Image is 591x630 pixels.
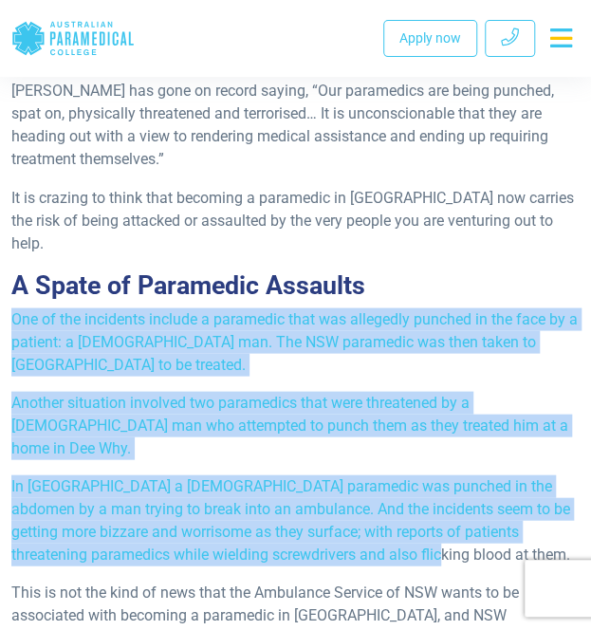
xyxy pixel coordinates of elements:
p: In [GEOGRAPHIC_DATA] a [DEMOGRAPHIC_DATA] paramedic was punched in the abdomen by a man trying to... [11,474,580,565]
p: Another situation involved two paramedics that were threatened by a [DEMOGRAPHIC_DATA] man who at... [11,391,580,459]
h2: A Spate of Paramedic Assaults [11,269,580,300]
button: Toggle navigation [543,21,580,55]
p: One of the incidents include a paramedic that was allegedly punched in the face by a patient: a [... [11,307,580,376]
a: Apply now [383,20,477,57]
p: It is crazing to think that becoming a paramedic in [GEOGRAPHIC_DATA] now carries the risk of bei... [11,186,580,254]
p: In response to this recent spate of paramedic assaults the NSW ambulance chief [PERSON_NAME] has ... [11,57,580,171]
a: Australian Paramedical College [11,8,135,69]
